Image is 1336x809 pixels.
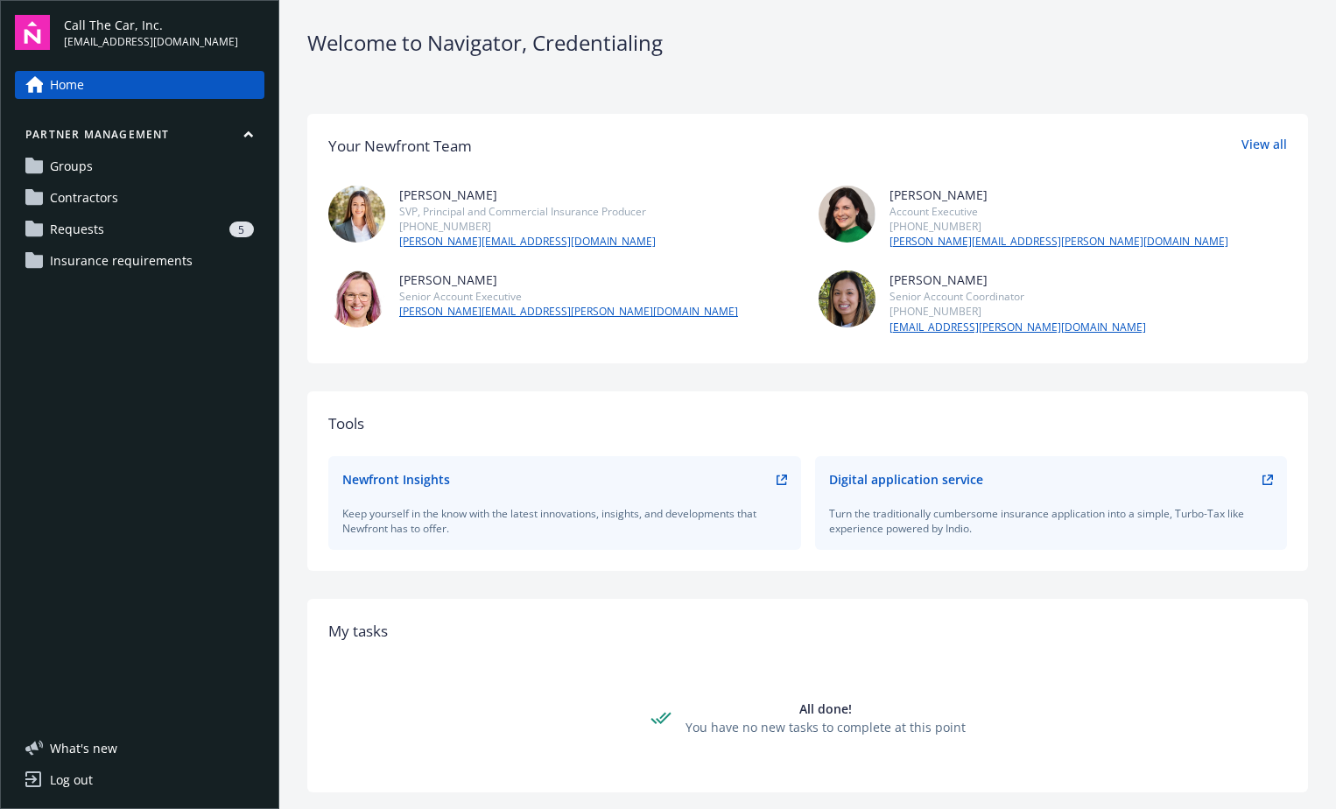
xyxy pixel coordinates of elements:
[15,127,264,149] button: Partner management
[15,739,145,757] button: What's new
[829,506,1274,536] div: Turn the traditionally cumbersome insurance application into a simple, Turbo-Tax like experience ...
[64,16,238,34] span: Call The Car, Inc.
[889,304,1146,319] div: [PHONE_NUMBER]
[889,186,1228,204] div: [PERSON_NAME]
[307,28,1308,58] div: Welcome to Navigator , Credentialing
[819,271,875,327] img: photo
[328,412,1287,435] div: Tools
[328,620,1287,643] div: My tasks
[889,320,1146,335] a: [EMAIL_ADDRESS][PERSON_NAME][DOMAIN_NAME]
[15,15,50,50] img: navigator-logo.svg
[889,204,1228,219] div: Account Executive
[889,234,1228,250] a: [PERSON_NAME][EMAIL_ADDRESS][PERSON_NAME][DOMAIN_NAME]
[328,271,385,327] img: photo
[15,184,264,212] a: Contractors
[328,186,385,243] img: photo
[399,186,656,204] div: [PERSON_NAME]
[342,470,450,489] div: Newfront Insights
[889,219,1228,234] div: [PHONE_NUMBER]
[399,304,738,320] a: [PERSON_NAME][EMAIL_ADDRESS][PERSON_NAME][DOMAIN_NAME]
[50,184,118,212] span: Contractors
[15,215,264,243] a: Requests5
[64,34,238,50] span: [EMAIL_ADDRESS][DOMAIN_NAME]
[15,71,264,99] a: Home
[1241,135,1287,158] a: View all
[342,506,787,536] div: Keep yourself in the know with the latest innovations, insights, and developments that Newfront h...
[399,219,656,234] div: [PHONE_NUMBER]
[399,289,738,304] div: Senior Account Executive
[399,204,656,219] div: SVP, Principal and Commercial Insurance Producer
[399,271,738,289] div: [PERSON_NAME]
[819,186,875,243] img: photo
[50,215,104,243] span: Requests
[50,739,117,757] span: What ' s new
[399,234,656,250] a: [PERSON_NAME][EMAIL_ADDRESS][DOMAIN_NAME]
[50,766,93,794] div: Log out
[15,247,264,275] a: Insurance requirements
[328,135,472,158] div: Your Newfront Team
[686,700,966,718] div: All done!
[686,718,966,736] div: You have no new tasks to complete at this point
[50,71,84,99] span: Home
[50,247,193,275] span: Insurance requirements
[829,470,983,489] div: Digital application service
[889,289,1146,304] div: Senior Account Coordinator
[50,152,93,180] span: Groups
[15,152,264,180] a: Groups
[889,271,1146,289] div: [PERSON_NAME]
[229,222,254,237] div: 5
[64,15,264,50] button: Call The Car, Inc.[EMAIL_ADDRESS][DOMAIN_NAME]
